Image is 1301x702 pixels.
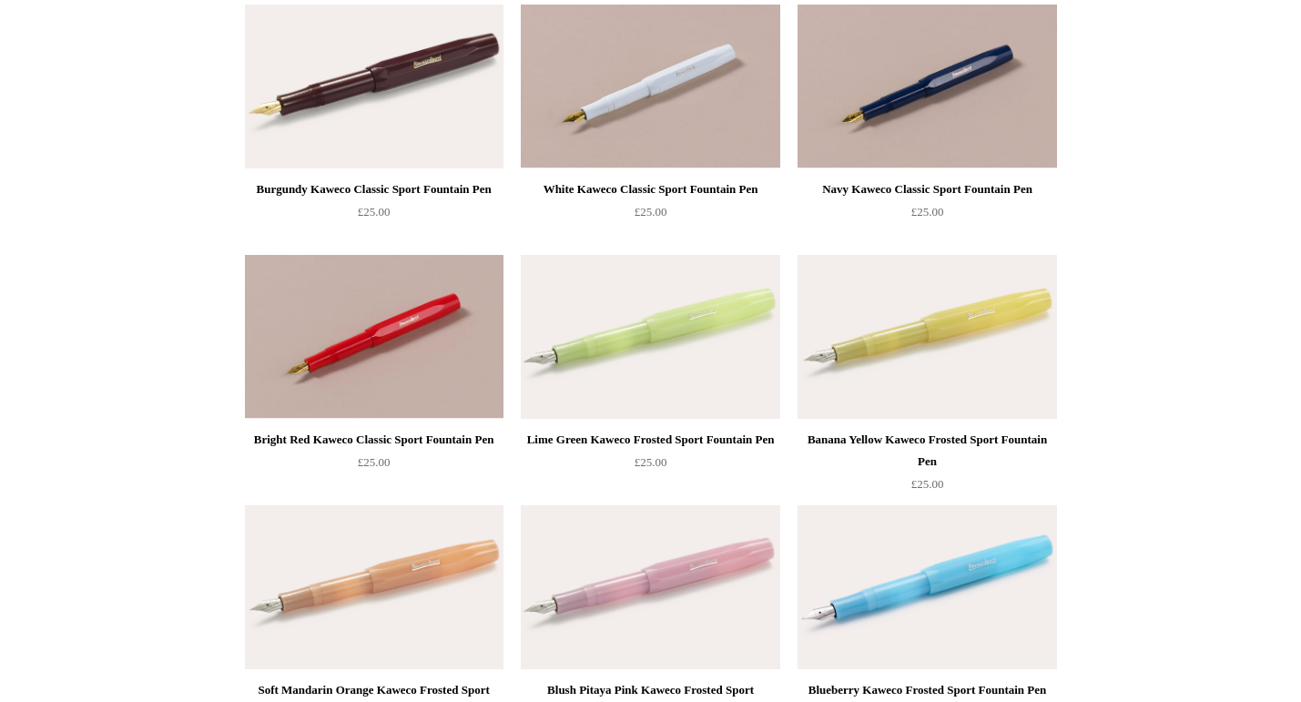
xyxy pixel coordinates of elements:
[798,5,1056,168] a: Navy Kaweco Classic Sport Fountain Pen Navy Kaweco Classic Sport Fountain Pen
[635,455,667,469] span: £25.00
[521,429,779,504] a: Lime Green Kaweco Frosted Sport Fountain Pen £25.00
[635,205,667,219] span: £25.00
[911,477,944,491] span: £25.00
[521,505,779,669] a: Blush Pitaya Pink Kaweco Frosted Sport Fountain Pen Blush Pitaya Pink Kaweco Frosted Sport Founta...
[521,505,779,669] img: Blush Pitaya Pink Kaweco Frosted Sport Fountain Pen
[911,205,944,219] span: £25.00
[521,255,779,419] a: Lime Green Kaweco Frosted Sport Fountain Pen Lime Green Kaweco Frosted Sport Fountain Pen
[798,178,1056,253] a: Navy Kaweco Classic Sport Fountain Pen £25.00
[802,429,1052,473] div: Banana Yellow Kaweco Frosted Sport Fountain Pen
[798,505,1056,669] a: Blueberry Kaweco Frosted Sport Fountain Pen Blueberry Kaweco Frosted Sport Fountain Pen
[525,429,775,451] div: Lime Green Kaweco Frosted Sport Fountain Pen
[798,255,1056,419] a: Banana Yellow Kaweco Frosted Sport Fountain Pen Banana Yellow Kaweco Frosted Sport Fountain Pen
[521,178,779,253] a: White Kaweco Classic Sport Fountain Pen £25.00
[245,505,503,669] img: Soft Mandarin Orange Kaweco Frosted Sport Fountain Pen
[245,5,503,168] img: Burgundy Kaweco Classic Sport Fountain Pen
[802,679,1052,701] div: Blueberry Kaweco Frosted Sport Fountain Pen
[521,255,779,419] img: Lime Green Kaweco Frosted Sport Fountain Pen
[245,178,503,253] a: Burgundy Kaweco Classic Sport Fountain Pen £25.00
[521,5,779,168] img: White Kaweco Classic Sport Fountain Pen
[521,5,779,168] a: White Kaweco Classic Sport Fountain Pen White Kaweco Classic Sport Fountain Pen
[798,429,1056,504] a: Banana Yellow Kaweco Frosted Sport Fountain Pen £25.00
[245,429,503,504] a: Bright Red Kaweco Classic Sport Fountain Pen £25.00
[245,255,503,419] a: Bright Red Kaweco Classic Sport Fountain Pen Bright Red Kaweco Classic Sport Fountain Pen
[802,178,1052,200] div: Navy Kaweco Classic Sport Fountain Pen
[358,205,391,219] span: £25.00
[798,5,1056,168] img: Navy Kaweco Classic Sport Fountain Pen
[249,429,499,451] div: Bright Red Kaweco Classic Sport Fountain Pen
[249,178,499,200] div: Burgundy Kaweco Classic Sport Fountain Pen
[245,255,503,419] img: Bright Red Kaweco Classic Sport Fountain Pen
[798,505,1056,669] img: Blueberry Kaweco Frosted Sport Fountain Pen
[358,455,391,469] span: £25.00
[245,505,503,669] a: Soft Mandarin Orange Kaweco Frosted Sport Fountain Pen Soft Mandarin Orange Kaweco Frosted Sport ...
[525,178,775,200] div: White Kaweco Classic Sport Fountain Pen
[798,255,1056,419] img: Banana Yellow Kaweco Frosted Sport Fountain Pen
[245,5,503,168] a: Burgundy Kaweco Classic Sport Fountain Pen Burgundy Kaweco Classic Sport Fountain Pen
